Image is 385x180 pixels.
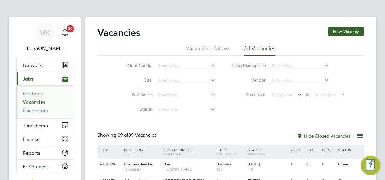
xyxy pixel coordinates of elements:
span: BSix [163,162,171,167]
span: Site Group [216,152,237,156]
label: Status [117,106,152,112]
div: Conf [321,145,336,155]
label: Hide Closed Vacancies [297,133,350,139]
label: Client Config [117,63,152,68]
div: ID [98,145,120,155]
li: Vacancies I follow [186,45,229,56]
span: Select date [314,92,336,98]
label: Site [117,77,152,83]
span: Vendors [248,152,265,156]
input: Search for... [156,62,216,70]
div: Jobs [17,85,73,118]
button: Network [17,58,73,72]
div: Position / [120,145,162,159]
div: 0 [321,159,336,170]
button: New Vacancy [328,27,364,36]
span: Business Teacher [124,162,154,167]
div: [DATE] [248,162,287,167]
span: Type [124,152,133,156]
span: Temporary [124,167,160,172]
span: Preferences [23,164,49,169]
span: To [303,91,311,98]
span: 20 [67,25,74,32]
input: Search for... [270,76,329,85]
button: Timesheets [17,119,73,132]
span: [PERSON_NAME] [163,167,213,172]
h2: Vacancies [97,27,140,39]
div: Site / [215,145,247,159]
a: 20 [59,23,71,42]
span: Megan Knowles [16,45,73,52]
span: 10 [248,167,254,172]
span: Business [216,162,232,167]
label: Start Date [231,92,265,97]
label: Position [112,92,146,98]
span: 09 of [117,132,128,138]
button: Finance [17,132,73,146]
div: 1 [289,159,304,170]
span: Finance [23,136,40,142]
a: Vacancies [23,99,45,105]
span: Select date [272,92,294,98]
label: Vendor [231,77,265,83]
span: Manager [163,152,181,156]
span: Timesheets [23,123,48,128]
a: Placements [23,108,48,113]
div: Sub [305,145,321,155]
span: 09 Vacancies [117,132,156,138]
input: Search for... [270,62,329,70]
div: Showing [97,132,158,138]
span: MK [39,29,51,37]
div: V181329 [98,159,120,170]
div: Start / [246,145,289,159]
input: Search for... [156,91,216,99]
button: Engage Resource Center [361,156,380,175]
button: Preferences [17,160,73,173]
li: All Vacancies [244,45,275,56]
input: Select one [156,105,216,114]
button: Reports [17,146,73,159]
span: Network [23,62,42,68]
span: 120 [216,167,245,172]
div: Status [337,145,363,155]
input: Search for... [156,76,216,85]
div: Reqd [289,145,304,155]
div: Client Config / [162,145,215,159]
div: 0 [305,159,321,170]
div: Open [337,159,363,170]
button: Jobs [17,72,73,85]
span: Jobs [23,76,33,82]
a: MK[PERSON_NAME] [16,23,73,52]
label: Hiring Manager [225,63,260,69]
a: Positions [23,91,43,96]
span: Reports [23,150,40,156]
